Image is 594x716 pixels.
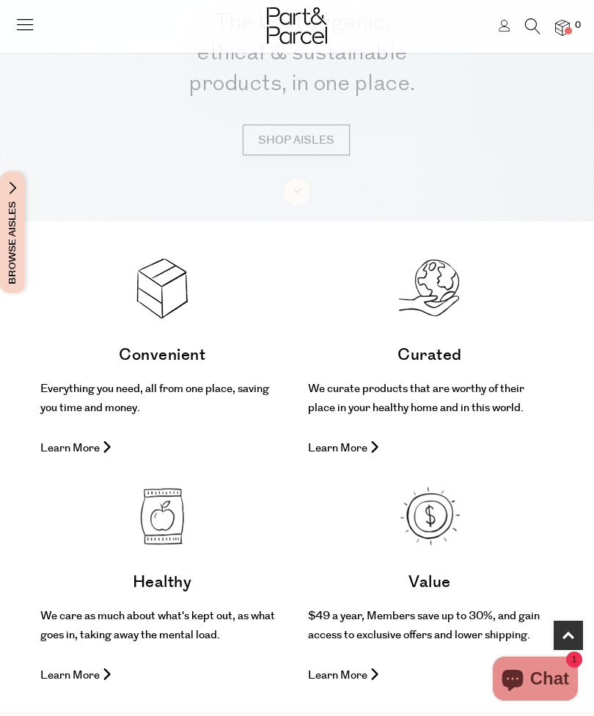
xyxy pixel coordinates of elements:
[308,380,551,417] p: We curate products that are worthy of their place in your healthy home and in this world.
[4,171,21,293] span: Browse Aisles
[40,607,284,644] p: We care as much about what's kept out, as what goes in, taking away the mental load.
[243,125,350,155] a: SHOP AISLES
[308,666,551,685] p: Learn More
[308,607,551,644] p: $49 a year, Members save up to 30%, and gain access to exclusive offers and lower shipping.
[267,7,327,44] img: Part&Parcel
[308,439,551,458] p: Learn More
[308,342,551,369] h4: Curated
[40,569,284,596] h4: Healthy
[40,666,284,685] p: Learn More
[488,657,582,704] inbox-online-store-chat: Shopify online store chat
[40,380,284,417] p: Everything you need, all from one place, saving you time and money.
[555,20,570,35] a: 0
[308,569,551,596] h4: Value
[399,258,461,320] img: part&parcel icon
[40,342,284,369] h4: Convenient
[131,485,193,547] img: part&parcel icon
[571,19,584,32] span: 0
[399,485,461,547] img: part&parcel icon
[131,258,193,320] img: part&parcel icon
[33,7,572,99] h2: The best organic, ethical & sustainable products, in one place.
[40,439,284,458] p: Learn More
